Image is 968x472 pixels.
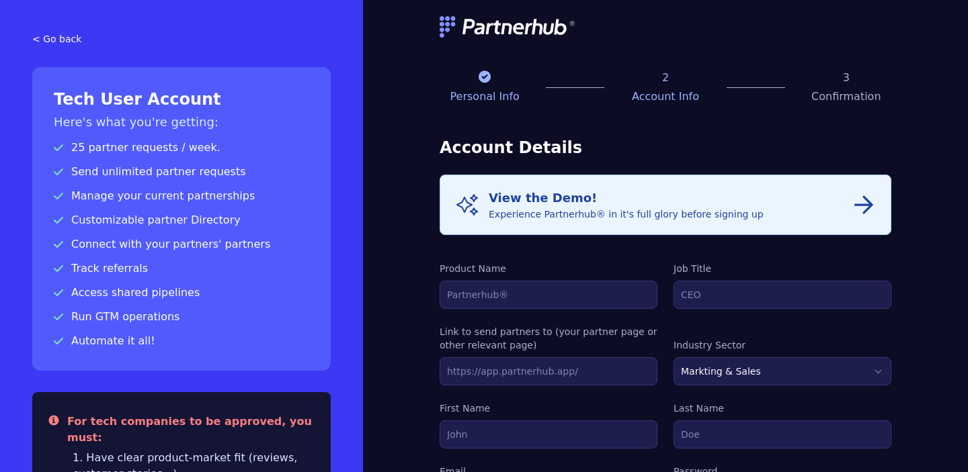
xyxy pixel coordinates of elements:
label: Product Name [440,262,657,275]
p: Manage your current partnerships [54,188,309,204]
span: View the Demo! [489,191,597,205]
input: CEO [674,281,891,309]
p: Customizable partner Directory [54,212,309,228]
label: Link to send partners to (your partner page or other relevant page) [440,325,657,352]
p: Track referrals [54,261,309,277]
label: Job Title [674,262,891,275]
p: Connect with your partners' partners [54,236,309,252]
div: Experience Partnerhub® in it's full glory before signing up [489,189,764,221]
p: Personal Info [440,89,530,105]
p: Account Info [620,89,711,105]
p: 3 [801,70,891,86]
input: Partnerhub® [440,281,657,309]
label: Last Name [674,402,891,415]
h3: Account Details [440,137,891,158]
p: Run GTM operations [54,309,309,325]
p: Send unlimited partner requests [54,164,309,180]
input: https://app.partnerhub.app/ [440,357,657,385]
label: Industry Sector [674,338,891,352]
img: logo [440,16,577,38]
p: 25 partner requests / week. [54,140,309,156]
input: John [440,420,657,449]
span: For tech companies to be approved, you must: [67,415,312,444]
label: First Name [440,402,657,415]
h2: Tech User Account [54,89,309,110]
p: 2 [620,70,711,86]
h3: Here's what you're getting: [54,113,309,132]
p: Access shared pipelines [54,285,309,301]
p: Confirmation [801,89,891,105]
a: < Go back [32,32,331,46]
input: Doe [674,420,891,449]
p: Automate it all! [54,333,309,349]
